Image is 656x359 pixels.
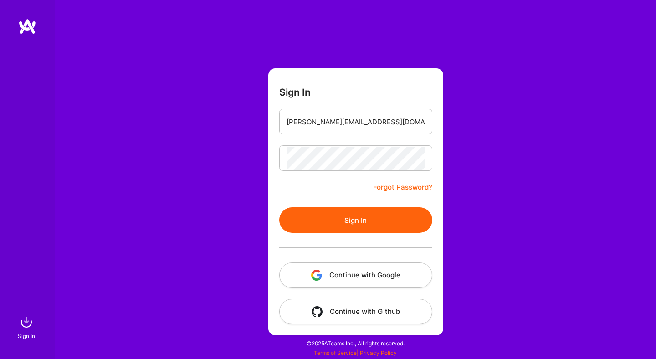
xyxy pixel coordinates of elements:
[279,299,432,324] button: Continue with Github
[279,207,432,233] button: Sign In
[18,18,36,35] img: logo
[314,349,357,356] a: Terms of Service
[279,262,432,288] button: Continue with Google
[279,87,311,98] h3: Sign In
[360,349,397,356] a: Privacy Policy
[287,110,425,133] input: Email...
[312,306,323,317] img: icon
[18,331,35,341] div: Sign In
[314,349,397,356] span: |
[17,313,36,331] img: sign in
[311,270,322,281] img: icon
[55,332,656,354] div: © 2025 ATeams Inc., All rights reserved.
[373,182,432,193] a: Forgot Password?
[19,313,36,341] a: sign inSign In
